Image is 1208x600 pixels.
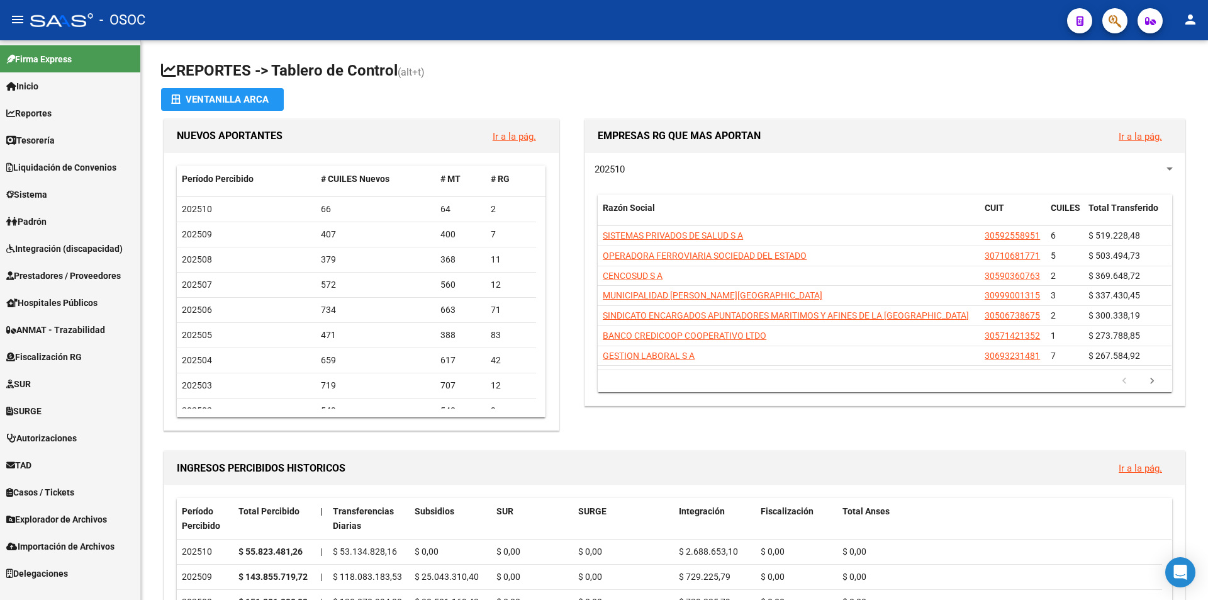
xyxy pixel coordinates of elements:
[491,328,531,342] div: 83
[182,174,254,184] span: Período Percibido
[171,88,274,111] div: Ventanilla ARCA
[177,498,233,540] datatable-header-cell: Período Percibido
[182,254,212,264] span: 202508
[182,280,212,290] span: 202507
[595,164,625,175] span: 202510
[415,572,479,582] span: $ 25.043.310,40
[6,485,74,499] span: Casos / Tickets
[1165,557,1195,587] div: Open Intercom Messenger
[440,404,481,418] div: 540
[321,227,431,242] div: 407
[985,271,1040,281] span: 30590360763
[333,506,394,531] span: Transferencias Diarias
[985,230,1040,241] span: 30592558951
[6,133,55,147] span: Tesorería
[1119,131,1162,142] a: Ir a la pág.
[985,251,1040,261] span: 30710681771
[496,546,520,557] span: $ 0,00
[6,296,98,310] span: Hospitales Públicos
[1046,195,1083,236] datatable-header-cell: CUILES
[761,506,814,516] span: Fiscalización
[440,328,481,342] div: 388
[6,512,107,526] span: Explorador de Archivos
[440,252,481,267] div: 368
[603,331,766,341] span: BANCO CREDICOOP COOPERATIVO LTDO
[182,506,220,531] span: Período Percibido
[6,377,31,391] span: SUR
[496,572,520,582] span: $ 0,00
[578,572,602,582] span: $ 0,00
[603,290,822,300] span: MUNICIPALIDAD [PERSON_NAME][GEOGRAPHIC_DATA]
[491,404,531,418] div: 9
[496,506,513,516] span: SUR
[761,572,785,582] span: $ 0,00
[486,166,536,193] datatable-header-cell: # RG
[410,498,491,540] datatable-header-cell: Subsidios
[1051,203,1080,213] span: CUILES
[1051,351,1056,361] span: 7
[1088,290,1140,300] span: $ 337.430,45
[6,52,72,66] span: Firma Express
[756,498,837,540] datatable-header-cell: Fiscalización
[321,278,431,292] div: 572
[6,161,116,174] span: Liquidación de Convenios
[985,310,1040,320] span: 30506738675
[491,303,531,317] div: 71
[321,378,431,393] div: 719
[837,498,1162,540] datatable-header-cell: Total Anses
[161,60,1188,82] h1: REPORTES -> Tablero de Control
[985,290,1040,300] span: 30999001315
[177,462,345,474] span: INGRESOS PERCIBIDOS HISTORICOS
[491,227,531,242] div: 7
[603,251,807,261] span: OPERADORA FERROVIARIA SOCIEDAD DEL ESTADO
[493,131,536,142] a: Ir a la pág.
[1183,12,1198,27] mat-icon: person
[679,546,738,557] span: $ 2.688.653,10
[177,130,282,142] span: NUEVOS APORTANTES
[315,498,328,540] datatable-header-cell: |
[161,88,284,111] button: Ventanilla ARCA
[679,572,730,582] span: $ 729.225,79
[440,227,481,242] div: 400
[415,506,454,516] span: Subsidios
[491,174,510,184] span: # RG
[238,572,308,582] strong: $ 143.855.719,72
[182,405,212,416] span: 202502
[598,130,761,142] span: EMPRESAS RG QUE MAS APORTAN
[316,166,436,193] datatable-header-cell: # CUILES Nuevos
[99,6,145,34] span: - OSOC
[603,310,969,320] span: SINDICATO ENCARGADOS APUNTADORES MARITIMOS Y AFINES DE LA [GEOGRAPHIC_DATA]
[985,331,1040,341] span: 30571421352
[1083,195,1172,236] datatable-header-cell: Total Transferido
[1119,463,1162,474] a: Ir a la pág.
[1109,456,1172,480] button: Ir a la pág.
[491,498,573,540] datatable-header-cell: SUR
[6,567,68,580] span: Delegaciones
[440,353,481,368] div: 617
[578,506,607,516] span: SURGE
[6,269,121,283] span: Prestadores / Proveedores
[435,166,486,193] datatable-header-cell: # MT
[1140,375,1164,388] a: go to next page
[182,305,212,315] span: 202506
[1051,230,1056,241] span: 6
[182,570,228,584] div: 202509
[440,174,461,184] span: # MT
[440,303,481,317] div: 663
[598,195,980,236] datatable-header-cell: Razón Social
[238,546,303,557] strong: $ 55.823.481,26
[578,546,602,557] span: $ 0,00
[320,572,322,582] span: |
[6,215,47,229] span: Padrón
[1088,203,1158,213] span: Total Transferido
[842,546,866,557] span: $ 0,00
[603,230,743,241] span: SISTEMAS PRIVADOS DE SALUD S A
[328,498,410,540] datatable-header-cell: Transferencias Diarias
[233,498,315,540] datatable-header-cell: Total Percibido
[1051,331,1056,341] span: 1
[1088,271,1140,281] span: $ 369.648,72
[603,351,695,361] span: GESTION LABORAL S A
[398,66,425,78] span: (alt+t)
[1051,251,1056,261] span: 5
[182,355,212,365] span: 202504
